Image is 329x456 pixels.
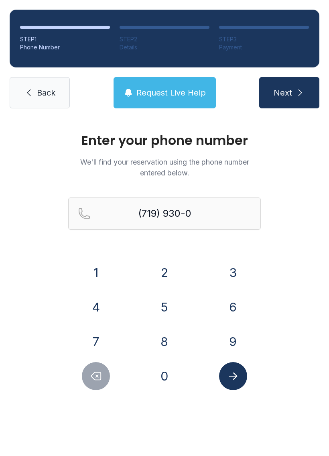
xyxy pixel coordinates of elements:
span: Request Live Help [136,87,206,98]
div: Details [120,43,209,51]
button: 7 [82,328,110,356]
button: 1 [82,259,110,287]
button: 0 [150,362,179,390]
input: Reservation phone number [68,197,261,230]
p: We'll find your reservation using the phone number entered below. [68,157,261,178]
span: Next [274,87,292,98]
button: Submit lookup form [219,362,247,390]
div: Phone Number [20,43,110,51]
div: STEP 2 [120,35,209,43]
button: 4 [82,293,110,321]
h1: Enter your phone number [68,134,261,147]
button: 9 [219,328,247,356]
div: STEP 3 [219,35,309,43]
button: Delete number [82,362,110,390]
div: STEP 1 [20,35,110,43]
div: Payment [219,43,309,51]
span: Back [37,87,55,98]
button: 2 [150,259,179,287]
button: 3 [219,259,247,287]
button: 8 [150,328,179,356]
button: 5 [150,293,179,321]
button: 6 [219,293,247,321]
